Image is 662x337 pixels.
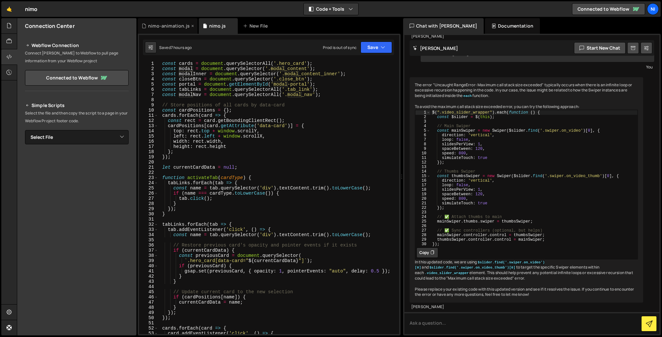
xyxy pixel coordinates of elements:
[415,142,430,147] div: 8
[415,206,430,210] div: 22
[139,326,158,331] div: 52
[415,119,430,124] div: 3
[139,139,158,144] div: 16
[25,22,75,30] h2: Connection Center
[139,149,158,154] div: 18
[139,165,158,170] div: 21
[415,228,430,233] div: 27
[415,156,430,160] div: 11
[139,160,158,165] div: 20
[415,178,430,183] div: 16
[139,87,158,92] div: 6
[139,289,158,295] div: 45
[1,1,17,17] a: 🤙
[139,61,158,66] div: 1
[415,260,545,270] code: $slider.find('.swiper.on_video')[0]
[209,23,226,29] div: nimo.js
[463,94,472,98] code: each
[139,170,158,175] div: 22
[139,186,158,191] div: 25
[415,197,430,201] div: 20
[139,227,158,232] div: 33
[171,45,192,50] div: 7 hours ago
[25,49,129,65] p: Connect [PERSON_NAME] to Webflow to pull page information from your Webflow project
[139,154,158,160] div: 19
[139,77,158,82] div: 4
[139,66,158,71] div: 2
[416,247,438,258] button: Copy
[415,224,430,228] div: 26
[574,42,626,54] button: Start new chat
[415,215,430,219] div: 24
[429,265,516,270] code: $slider.find('.swiper.on_video_thumb')[0]
[139,108,158,113] div: 10
[415,169,430,174] div: 14
[139,305,158,310] div: 48
[139,123,158,128] div: 13
[139,310,158,315] div: 49
[139,243,158,248] div: 36
[139,263,158,269] div: 40
[139,97,158,102] div: 8
[139,211,158,217] div: 30
[415,219,430,224] div: 25
[424,271,470,275] code: .video_slider_wrapper
[422,64,653,70] div: You
[415,160,430,165] div: 12
[415,151,430,156] div: 10
[139,191,158,196] div: 26
[139,269,158,274] div: 41
[415,147,430,151] div: 9
[25,102,129,109] h2: Simple Scripts
[139,253,158,258] div: 38
[139,232,158,237] div: 34
[25,70,129,86] a: Connected to Webflow
[415,192,430,197] div: 19
[415,133,430,138] div: 6
[139,279,158,284] div: 43
[159,45,192,50] div: Saved
[139,217,158,222] div: 31
[139,237,158,243] div: 35
[139,134,158,139] div: 15
[139,300,158,305] div: 47
[139,295,158,300] div: 46
[323,45,357,50] div: Prod is out of sync
[243,23,270,29] div: New File
[415,115,430,119] div: 2
[415,187,430,192] div: 18
[403,18,484,34] div: Chat with [PERSON_NAME]
[139,206,158,211] div: 29
[139,82,158,87] div: 5
[139,144,158,149] div: 17
[415,237,430,242] div: 29
[415,201,430,206] div: 21
[139,180,158,186] div: 24
[485,18,540,34] div: Documentation
[25,42,129,49] h2: Webflow Connection
[139,113,158,118] div: 11
[139,320,158,326] div: 51
[415,138,430,142] div: 7
[25,5,38,13] div: nimo
[139,201,158,206] div: 28
[647,3,659,15] div: ni
[139,248,158,253] div: 37
[415,110,430,115] div: 1
[139,196,158,201] div: 27
[139,284,158,289] div: 44
[415,165,430,169] div: 13
[139,92,158,97] div: 7
[139,118,158,123] div: 12
[139,331,158,336] div: 53
[25,109,129,125] p: Select the file and then copy the script to a page in your Webflow Project footer code.
[411,304,642,310] div: [PERSON_NAME]
[415,174,430,178] div: 15
[415,124,430,128] div: 4
[415,210,430,215] div: 23
[304,3,358,15] button: Code + Tools
[413,45,458,51] h2: [PERSON_NAME]
[410,77,643,303] div: The error "Uncaught RangeError: Maximum call stack size exceeded" typically occurs when there is ...
[139,274,158,279] div: 42
[415,242,430,247] div: 30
